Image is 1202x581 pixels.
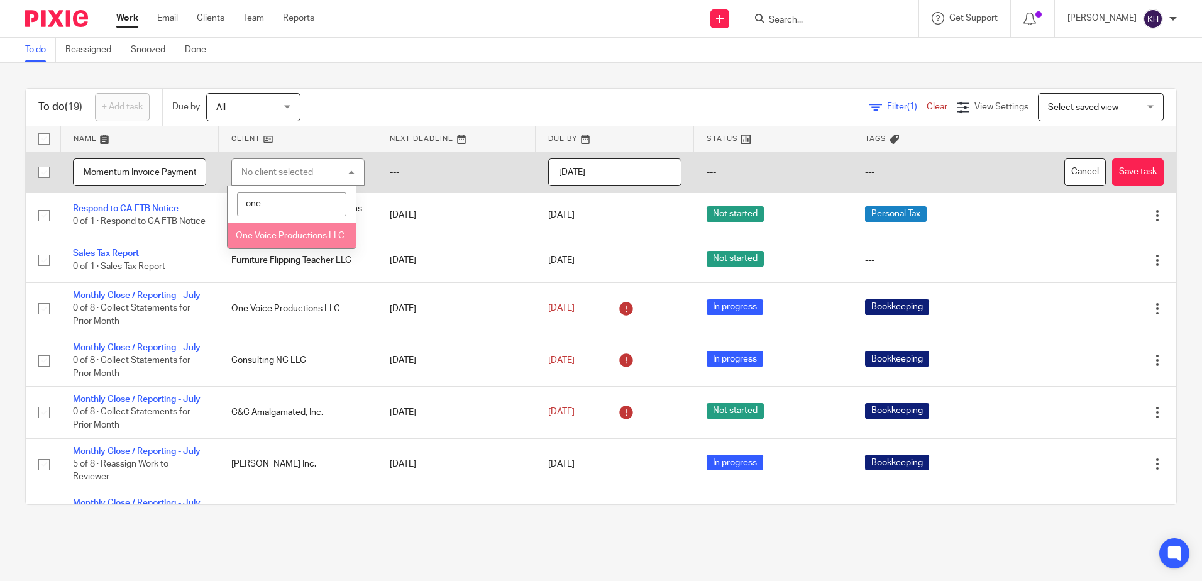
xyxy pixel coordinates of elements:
[377,438,536,490] td: [DATE]
[73,304,190,326] span: 0 of 8 · Collect Statements for Prior Month
[73,204,179,213] a: Respond to CA FTB Notice
[241,168,313,177] div: No client selected
[548,211,575,219] span: [DATE]
[73,249,139,258] a: Sales Tax Report
[907,102,917,111] span: (1)
[707,251,764,267] span: Not started
[73,408,190,430] span: 0 of 8 · Collect Statements for Prior Month
[157,12,178,25] a: Email
[219,387,377,438] td: C&C Amalgamated, Inc.
[377,490,536,542] td: [DATE]
[377,283,536,335] td: [DATE]
[1112,158,1164,187] button: Save task
[548,356,575,365] span: [DATE]
[116,12,138,25] a: Work
[865,351,929,367] span: Bookkeeping
[65,38,121,62] a: Reassigned
[974,102,1028,111] span: View Settings
[25,10,88,27] img: Pixie
[25,38,56,62] a: To do
[243,12,264,25] a: Team
[949,14,998,23] span: Get Support
[283,12,314,25] a: Reports
[694,152,852,193] td: ---
[236,231,345,240] span: One Voice Productions LLC
[219,283,377,335] td: One Voice Productions LLC
[73,447,201,456] a: Monthly Close / Reporting - July
[707,403,764,419] span: Not started
[73,218,206,226] span: 0 of 1 · Respond to CA FTB Notice
[377,335,536,386] td: [DATE]
[1048,103,1118,112] span: Select saved view
[865,206,927,222] span: Personal Tax
[707,455,763,470] span: In progress
[237,192,346,216] input: Search options...
[852,152,1018,193] td: ---
[377,152,536,193] td: ---
[219,238,377,282] td: Furniture Flipping Teacher LLC
[377,193,536,238] td: [DATE]
[73,356,190,378] span: 0 of 8 · Collect Statements for Prior Month
[548,460,575,468] span: [DATE]
[548,158,681,187] input: Pick a date
[131,38,175,62] a: Snoozed
[1143,9,1163,29] img: svg%3E
[95,93,150,121] a: + Add task
[216,103,226,112] span: All
[219,193,377,238] td: Failure Management Productions Inc.
[65,102,82,112] span: (19)
[548,408,575,417] span: [DATE]
[219,490,377,542] td: [PERSON_NAME] Productions Inc.
[185,38,216,62] a: Done
[865,455,929,470] span: Bookkeeping
[219,438,377,490] td: [PERSON_NAME] Inc.
[73,158,206,187] input: Task name
[548,256,575,265] span: [DATE]
[548,304,575,313] span: [DATE]
[219,335,377,386] td: Consulting NC LLC
[377,387,536,438] td: [DATE]
[73,343,201,352] a: Monthly Close / Reporting - July
[865,299,929,315] span: Bookkeeping
[768,15,881,26] input: Search
[927,102,947,111] a: Clear
[73,499,201,507] a: Monthly Close / Reporting - July
[38,101,82,114] h1: To do
[707,351,763,367] span: In progress
[865,254,1005,267] div: ---
[73,395,201,404] a: Monthly Close / Reporting - July
[377,238,536,282] td: [DATE]
[73,262,165,271] span: 0 of 1 · Sales Tax Report
[197,12,224,25] a: Clients
[707,299,763,315] span: In progress
[865,135,886,142] span: Tags
[865,403,929,419] span: Bookkeeping
[887,102,927,111] span: Filter
[172,101,200,113] p: Due by
[1067,12,1137,25] p: [PERSON_NAME]
[73,291,201,300] a: Monthly Close / Reporting - July
[73,460,168,482] span: 5 of 8 · Reassign Work to Reviewer
[1064,158,1106,187] button: Cancel
[707,206,764,222] span: Not started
